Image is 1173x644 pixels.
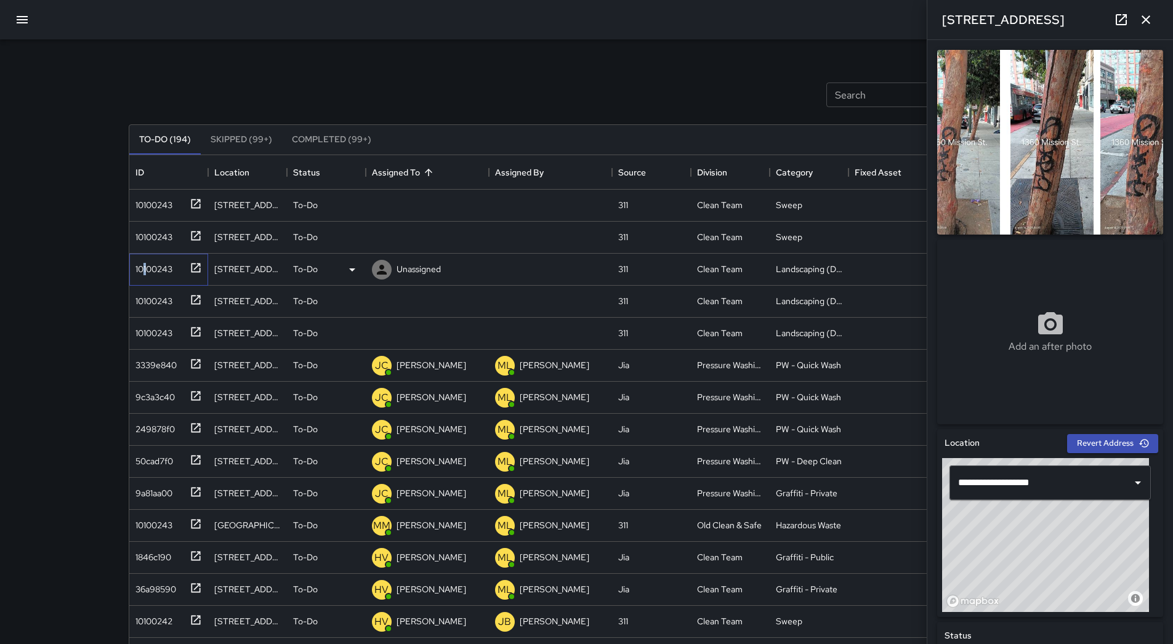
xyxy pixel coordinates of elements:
[282,125,381,155] button: Completed (99+)
[697,583,743,595] div: Clean Team
[776,487,837,499] div: Graffiti - Private
[697,391,764,403] div: Pressure Washing
[293,155,320,190] div: Status
[697,263,743,275] div: Clean Team
[397,519,466,531] p: [PERSON_NAME]
[697,231,743,243] div: Clean Team
[293,231,318,243] p: To-Do
[131,354,177,371] div: 3339e840
[612,155,691,190] div: Source
[131,418,175,435] div: 249878f0
[375,422,389,437] p: JC
[618,423,629,435] div: Jia
[131,290,172,307] div: 10100243
[618,155,646,190] div: Source
[697,199,743,211] div: Clean Team
[397,583,466,595] p: [PERSON_NAME]
[697,155,727,190] div: Division
[293,455,318,467] p: To-Do
[214,199,281,211] div: 31 8th Street
[776,155,813,190] div: Category
[776,519,841,531] div: Hazardous Waste
[520,583,589,595] p: [PERSON_NAME]
[397,455,466,467] p: [PERSON_NAME]
[293,519,318,531] p: To-Do
[618,263,628,275] div: 311
[697,487,764,499] div: Pressure Washing
[520,359,589,371] p: [PERSON_NAME]
[397,423,466,435] p: [PERSON_NAME]
[618,327,628,339] div: 311
[374,550,389,565] p: HV
[208,155,287,190] div: Location
[776,615,802,627] div: Sweep
[293,327,318,339] p: To-Do
[293,391,318,403] p: To-Do
[293,551,318,563] p: To-Do
[131,610,172,627] div: 10100242
[375,358,389,373] p: JC
[397,487,466,499] p: [PERSON_NAME]
[131,258,172,275] div: 10100243
[498,454,512,469] p: ML
[520,455,589,467] p: [PERSON_NAME]
[397,551,466,563] p: [PERSON_NAME]
[293,263,318,275] p: To-Do
[697,615,743,627] div: Clean Team
[214,231,281,243] div: 1169 Market Street
[374,614,389,629] p: HV
[776,359,841,371] div: PW - Quick Wash
[776,455,842,467] div: PW - Deep Clean
[498,390,512,405] p: ML
[131,226,172,243] div: 10100243
[131,386,175,403] div: 9c3a3c40
[697,455,764,467] div: Pressure Washing
[397,359,466,371] p: [PERSON_NAME]
[520,391,589,403] p: [PERSON_NAME]
[397,615,466,627] p: [PERSON_NAME]
[520,423,589,435] p: [PERSON_NAME]
[498,486,512,501] p: ML
[776,583,837,595] div: Graffiti - Private
[375,454,389,469] p: JC
[131,194,172,211] div: 10100243
[293,359,318,371] p: To-Do
[855,155,901,190] div: Fixed Asset
[293,295,318,307] p: To-Do
[776,423,841,435] div: PW - Quick Wash
[129,155,208,190] div: ID
[293,199,318,211] p: To-Do
[691,155,770,190] div: Division
[697,359,764,371] div: Pressure Washing
[293,423,318,435] p: To-Do
[776,551,834,563] div: Graffiti - Public
[293,487,318,499] p: To-Do
[495,155,544,190] div: Assigned By
[214,155,249,190] div: Location
[135,155,144,190] div: ID
[697,327,743,339] div: Clean Team
[489,155,612,190] div: Assigned By
[498,358,512,373] p: ML
[214,455,281,467] div: 1190 Mission Street
[498,582,512,597] p: ML
[287,155,366,190] div: Status
[618,231,628,243] div: 311
[131,322,172,339] div: 10100243
[372,155,420,190] div: Assigned To
[375,486,389,501] p: JC
[214,295,281,307] div: 1345 Mission Street
[618,487,629,499] div: Jia
[131,482,172,499] div: 9a81aa00
[776,327,842,339] div: Landscaping (DG & Weeds)
[129,125,201,155] button: To-Do (194)
[214,551,281,563] div: 1400 Mission Street
[697,423,764,435] div: Pressure Washing
[498,614,511,629] p: JB
[776,391,841,403] div: PW - Quick Wash
[697,295,743,307] div: Clean Team
[618,455,629,467] div: Jia
[520,519,589,531] p: [PERSON_NAME]
[520,615,589,627] p: [PERSON_NAME]
[618,359,629,371] div: Jia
